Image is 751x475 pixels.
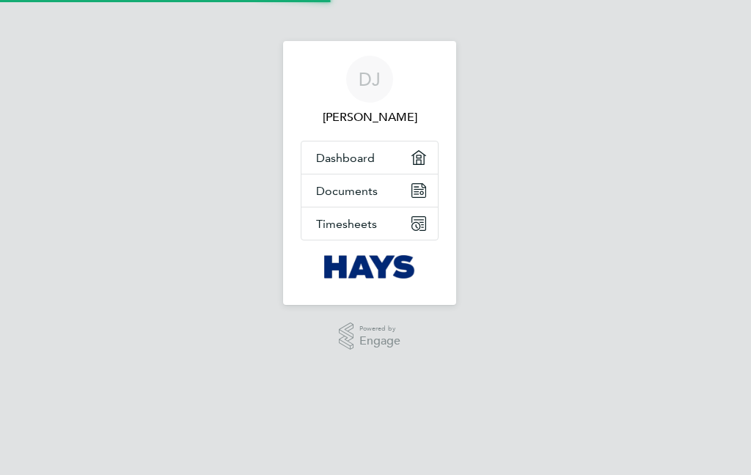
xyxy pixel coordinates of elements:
a: Powered byEngage [339,323,401,350]
a: Timesheets [301,207,438,240]
span: Dodou Jobe [301,108,439,126]
a: Go to home page [301,255,439,279]
a: Documents [301,174,438,207]
span: Timesheets [316,217,377,231]
img: hays-logo-retina.png [324,255,416,279]
a: Dashboard [301,141,438,174]
span: Engage [359,335,400,347]
a: DJ[PERSON_NAME] [301,56,439,126]
span: Dashboard [316,151,375,165]
span: Powered by [359,323,400,335]
span: Documents [316,184,378,198]
span: DJ [359,70,381,89]
nav: Main navigation [283,41,456,305]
